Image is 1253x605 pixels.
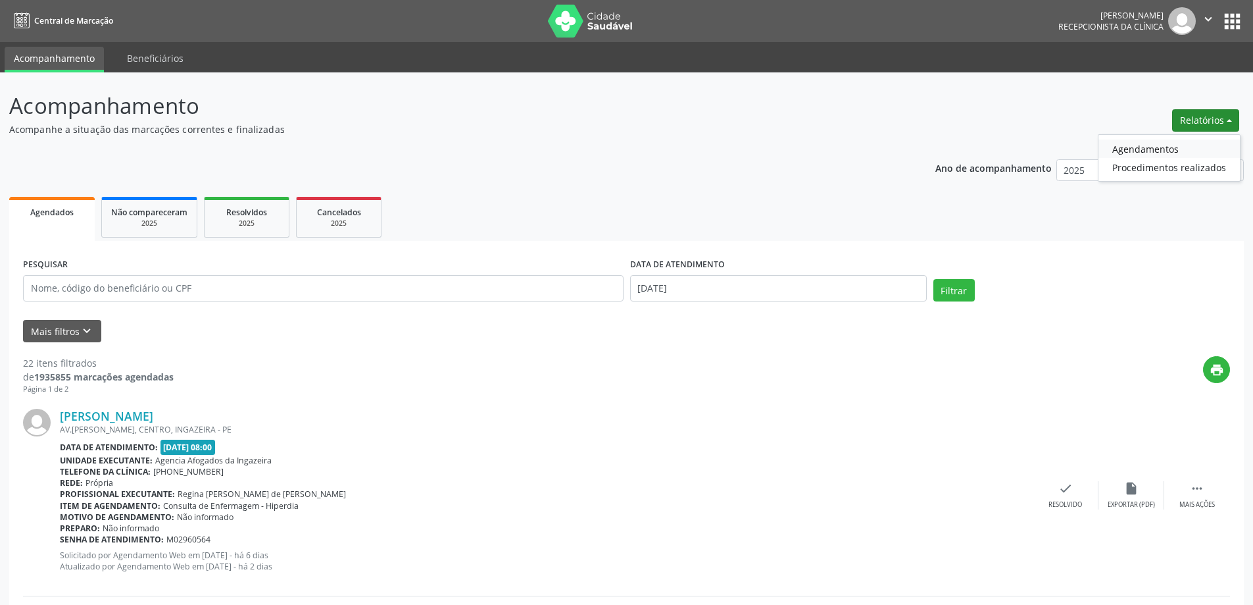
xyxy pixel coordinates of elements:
[1058,481,1073,496] i: check
[9,10,113,32] a: Central de Marcação
[1098,140,1240,158] a: Agendamentos
[9,90,873,122] p: Acompanhamento
[23,409,51,436] img: img
[23,356,174,370] div: 22 itens filtrados
[118,47,193,70] a: Beneficiários
[1190,481,1204,496] i: 
[30,207,74,218] span: Agendados
[23,370,174,384] div: de
[630,275,927,302] input: Selecione um intervalo
[1203,356,1230,383] button: print
[60,477,83,488] b: Rede:
[163,500,299,512] span: Consulta de Enfermagem - Hiperdia
[60,424,1033,435] div: AV.[PERSON_NAME], CENTRO, INGAZEIRA - PE
[111,219,187,228] div: 2025
[226,207,267,218] span: Resolvidos
[60,523,100,534] b: Preparo:
[1058,10,1164,21] div: [PERSON_NAME]
[178,488,346,500] span: Regina [PERSON_NAME] de [PERSON_NAME]
[1048,500,1082,510] div: Resolvido
[160,440,216,455] span: [DATE] 08:00
[60,500,160,512] b: Item de agendamento:
[1221,10,1244,33] button: apps
[86,477,113,488] span: Própria
[306,219,372,228] div: 2025
[23,275,624,302] input: Nome, código do beneficiário ou CPF
[1108,500,1155,510] div: Exportar (PDF)
[60,409,153,423] a: [PERSON_NAME]
[60,466,151,477] b: Telefone da clínica:
[1201,12,1216,26] i: 
[1210,363,1224,377] i: print
[60,488,175,500] b: Profissional executante:
[933,279,975,302] button: Filtrar
[166,534,210,545] span: M02960564
[1172,109,1239,132] button: Relatórios
[1098,134,1241,182] ul: Relatórios
[177,512,233,523] span: Não informado
[60,442,158,453] b: Data de atendimento:
[1124,481,1139,496] i: insert_drive_file
[214,219,280,228] div: 2025
[103,523,159,534] span: Não informado
[155,455,272,466] span: Agencia Afogados da Ingazeira
[60,534,164,545] b: Senha de atendimento:
[317,207,361,218] span: Cancelados
[23,384,174,395] div: Página 1 de 2
[1058,21,1164,32] span: Recepcionista da clínica
[23,255,68,275] label: PESQUISAR
[1168,7,1196,35] img: img
[60,455,153,466] b: Unidade executante:
[935,159,1052,176] p: Ano de acompanhamento
[1179,500,1215,510] div: Mais ações
[23,320,101,343] button: Mais filtroskeyboard_arrow_down
[60,512,174,523] b: Motivo de agendamento:
[60,550,1033,572] p: Solicitado por Agendamento Web em [DATE] - há 6 dias Atualizado por Agendamento Web em [DATE] - h...
[111,207,187,218] span: Não compareceram
[80,324,94,338] i: keyboard_arrow_down
[34,15,113,26] span: Central de Marcação
[1098,158,1240,176] a: Procedimentos realizados
[630,255,725,275] label: DATA DE ATENDIMENTO
[34,371,174,383] strong: 1935855 marcações agendadas
[9,122,873,136] p: Acompanhe a situação das marcações correntes e finalizadas
[1196,7,1221,35] button: 
[5,47,104,72] a: Acompanhamento
[153,466,224,477] span: [PHONE_NUMBER]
